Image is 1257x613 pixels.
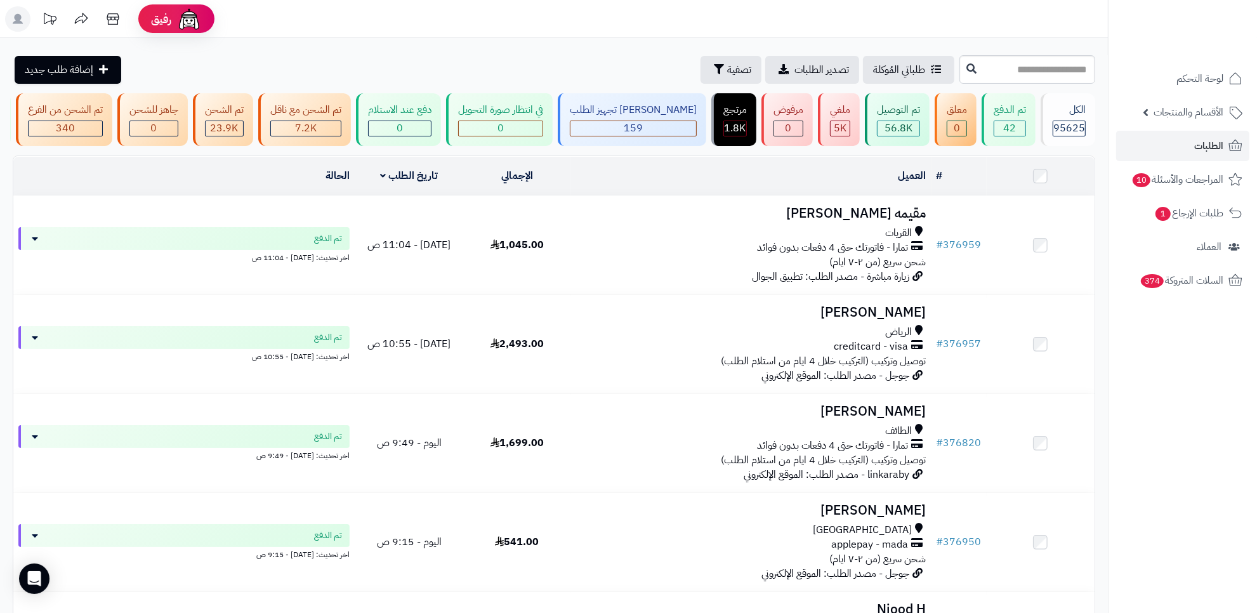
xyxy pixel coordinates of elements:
span: 56.8K [885,121,912,136]
span: 95625 [1053,121,1085,136]
a: العملاء [1116,232,1249,262]
span: المراجعات والأسئلة [1131,171,1223,188]
span: 0 [397,121,403,136]
span: 159 [624,121,643,136]
h3: مقيمه [PERSON_NAME] [576,206,926,221]
span: السلات المتروكة [1140,272,1223,289]
span: 2,493.00 [490,336,544,352]
span: # [937,435,944,451]
span: تمارا - فاتورتك حتى 4 دفعات بدون فوائد [758,438,909,453]
div: مرفوض [773,103,803,117]
div: 0 [130,121,178,136]
div: دفع عند الاستلام [368,103,431,117]
span: 0 [954,121,960,136]
div: اخر تحديث: [DATE] - 9:49 ص [18,448,350,461]
span: 1,045.00 [490,237,544,253]
div: 42 [994,121,1025,136]
a: تم الشحن من الفرع 340 [13,93,115,146]
div: 159 [570,121,696,136]
span: توصيل وتركيب (التركيب خلال 4 ايام من استلام الطلب) [721,452,926,468]
div: معلق [947,103,967,117]
span: طلباتي المُوكلة [873,62,925,77]
span: # [937,237,944,253]
a: طلباتي المُوكلة [863,56,954,84]
span: 0 [786,121,792,136]
span: تم الدفع [314,529,342,542]
span: 374 [1141,274,1164,288]
span: زيارة مباشرة - مصدر الطلب: تطبيق الجوال [753,269,910,284]
a: طلبات الإرجاع1 [1116,198,1249,228]
h3: [PERSON_NAME] [576,305,926,320]
div: 7223 [271,121,341,136]
span: توصيل وتركيب (التركيب خلال 4 ايام من استلام الطلب) [721,353,926,369]
div: Open Intercom Messenger [19,564,49,594]
div: 4985 [831,121,850,136]
span: 0 [151,121,157,136]
a: مرفوض 0 [759,93,815,146]
span: تم الدفع [314,331,342,344]
img: ai-face.png [176,6,202,32]
a: تحديثات المنصة [34,6,65,35]
div: الكل [1053,103,1086,117]
a: الطلبات [1116,131,1249,161]
div: تم الشحن من الفرع [28,103,103,117]
div: 1817 [724,121,746,136]
div: اخر تحديث: [DATE] - 11:04 ص [18,250,350,263]
span: [DATE] - 11:04 ص [367,237,451,253]
span: 7.2K [295,121,317,136]
span: 1.8K [725,121,746,136]
span: linkaraby - مصدر الطلب: الموقع الإلكتروني [744,467,910,482]
span: 5K [834,121,846,136]
span: [GEOGRAPHIC_DATA] [813,523,912,537]
div: تم الشحن [205,103,244,117]
a: ملغي 5K [815,93,862,146]
a: #376957 [937,336,982,352]
span: # [937,534,944,550]
div: اخر تحديث: [DATE] - 9:15 ص [18,547,350,560]
a: #376950 [937,534,982,550]
button: تصفية [701,56,761,84]
a: تم الشحن 23.9K [190,93,256,146]
a: السلات المتروكة374 [1116,265,1249,296]
span: تمارا - فاتورتك حتى 4 دفعات بدون فوائد [758,241,909,255]
a: تم التوصيل 56.8K [862,93,932,146]
h3: [PERSON_NAME] [576,404,926,419]
span: 1,699.00 [490,435,544,451]
span: 541.00 [495,534,539,550]
div: تم التوصيل [877,103,920,117]
a: الحالة [326,168,350,183]
a: تصدير الطلبات [765,56,859,84]
div: في انتظار صورة التحويل [458,103,543,117]
a: مرتجع 1.8K [709,93,759,146]
a: الكل95625 [1038,93,1098,146]
div: اخر تحديث: [DATE] - 10:55 ص [18,349,350,362]
a: تم الدفع 42 [979,93,1038,146]
div: 0 [947,121,966,136]
a: لوحة التحكم [1116,63,1249,94]
div: 340 [29,121,102,136]
a: دفع عند الاستلام 0 [353,93,444,146]
span: 42 [1004,121,1017,136]
div: 23882 [206,121,243,136]
span: # [937,336,944,352]
span: 340 [56,121,75,136]
span: تصفية [727,62,751,77]
div: 0 [459,121,543,136]
div: تم الدفع [994,103,1026,117]
a: الإجمالي [501,168,533,183]
span: القريات [886,226,912,241]
a: #376959 [937,237,982,253]
div: ملغي [830,103,850,117]
a: العميل [898,168,926,183]
div: 56788 [878,121,919,136]
span: creditcard - visa [834,339,909,354]
a: إضافة طلب جديد [15,56,121,84]
span: لوحة التحكم [1176,70,1223,88]
span: [DATE] - 10:55 ص [367,336,451,352]
a: المراجعات والأسئلة10 [1116,164,1249,195]
a: جاهز للشحن 0 [115,93,190,146]
span: اليوم - 9:49 ص [377,435,442,451]
span: جوجل - مصدر الطلب: الموقع الإلكتروني [762,566,910,581]
span: الطائف [886,424,912,438]
div: جاهز للشحن [129,103,178,117]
